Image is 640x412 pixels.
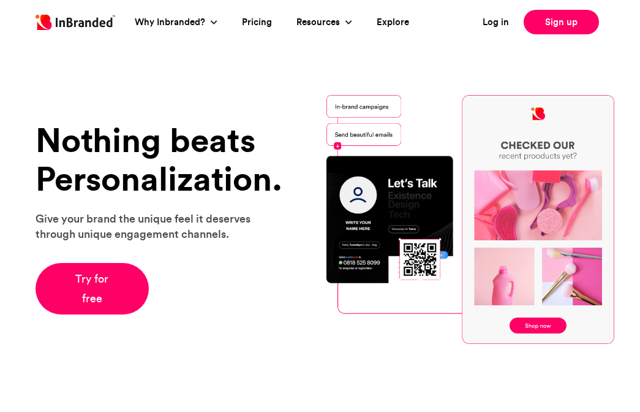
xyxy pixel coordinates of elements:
[36,211,262,242] p: Give your brand the unique feel it deserves through unique engagement channels.
[524,10,599,34] a: Sign up
[36,15,115,30] img: Inbranded
[377,15,409,29] a: Explore
[36,121,262,199] h1: Nothing beats Personalization.
[135,15,208,29] a: Why Inbranded?
[242,15,272,29] a: Pricing
[483,15,509,29] a: Log in
[36,263,149,315] a: Try for free
[296,15,343,29] a: Resources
